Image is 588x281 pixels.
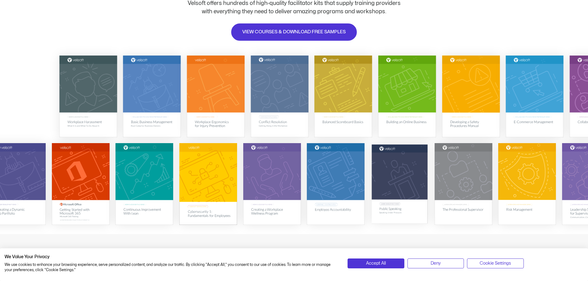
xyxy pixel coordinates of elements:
h2: We Value Your Privacy [5,254,338,260]
button: Adjust cookie preferences [467,258,523,268]
span: Deny [431,260,441,267]
button: Accept all cookies [348,258,404,268]
span: Cookie Settings [480,260,511,267]
button: Deny all cookies [407,258,464,268]
span: Accept All [366,260,386,267]
a: VIEW COURSES & DOWNLOAD FREE SAMPLES [231,23,357,41]
p: We use cookies to enhance your browsing experience, serve personalized content, and analyze our t... [5,262,338,273]
span: VIEW COURSES & DOWNLOAD FREE SAMPLES [242,28,346,36]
